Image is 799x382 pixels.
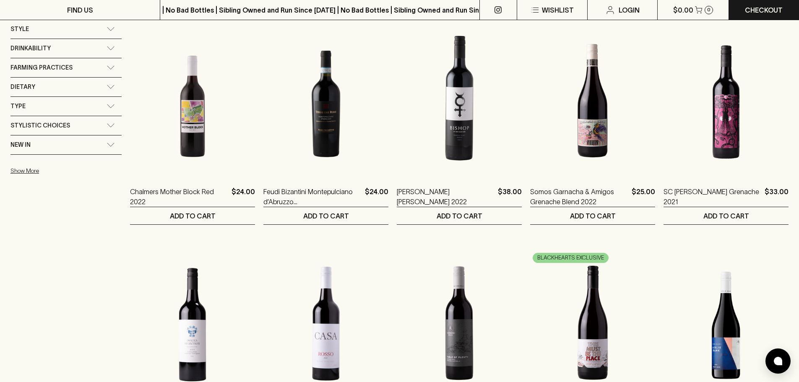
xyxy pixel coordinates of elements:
p: ADD TO CART [703,211,749,221]
p: ADD TO CART [570,211,616,221]
span: Drinkability [10,43,51,54]
p: 0 [707,8,711,12]
img: Chalmers Mother Block Red 2022 [130,27,255,174]
button: ADD TO CART [130,207,255,224]
span: Type [10,101,26,112]
div: New In [10,135,122,154]
div: Stylistic Choices [10,116,122,135]
img: bubble-icon [774,357,782,365]
div: Style [10,20,122,39]
p: Wishlist [542,5,574,15]
img: Feudi Bizantini Montepulciano d’Abruzzo Terre dei Rumi 2022 [263,27,388,174]
p: ADD TO CART [437,211,482,221]
p: ADD TO CART [303,211,349,221]
p: $25.00 [632,187,655,207]
p: $24.00 [232,187,255,207]
p: $38.00 [498,187,522,207]
div: Type [10,97,122,116]
p: ADD TO CART [170,211,216,221]
span: Style [10,24,29,34]
p: FIND US [67,5,93,15]
button: ADD TO CART [664,207,789,224]
p: $24.00 [365,187,388,207]
p: $33.00 [765,187,789,207]
img: SC Pannell Basso Grenache 2021 [664,27,789,174]
div: Farming Practices [10,58,122,77]
p: Login [619,5,640,15]
div: Dietary [10,78,122,96]
span: Dietary [10,82,35,92]
img: Somos Garnacha & Amigos Grenache Blend 2022 [530,27,655,174]
button: ADD TO CART [530,207,655,224]
a: Feudi Bizantini Montepulciano d’Abruzzo [GEOGRAPHIC_DATA][PERSON_NAME] 2022 [263,187,362,207]
a: Chalmers Mother Block Red 2022 [130,187,228,207]
p: Checkout [745,5,783,15]
a: [PERSON_NAME] [PERSON_NAME] 2022 [397,187,494,207]
button: ADD TO CART [397,207,522,224]
a: Somos Garnacha & Amigos Grenache Blend 2022 [530,187,628,207]
button: ADD TO CART [263,207,388,224]
div: Drinkability [10,39,122,58]
img: Ben Glaetzer Bishop Shiraz 2022 [397,27,522,174]
p: $0.00 [673,5,693,15]
a: SC [PERSON_NAME] Grenache 2021 [664,187,761,207]
span: Stylistic Choices [10,120,70,131]
button: Show More [10,162,120,179]
span: New In [10,140,31,150]
span: Farming Practices [10,62,73,73]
